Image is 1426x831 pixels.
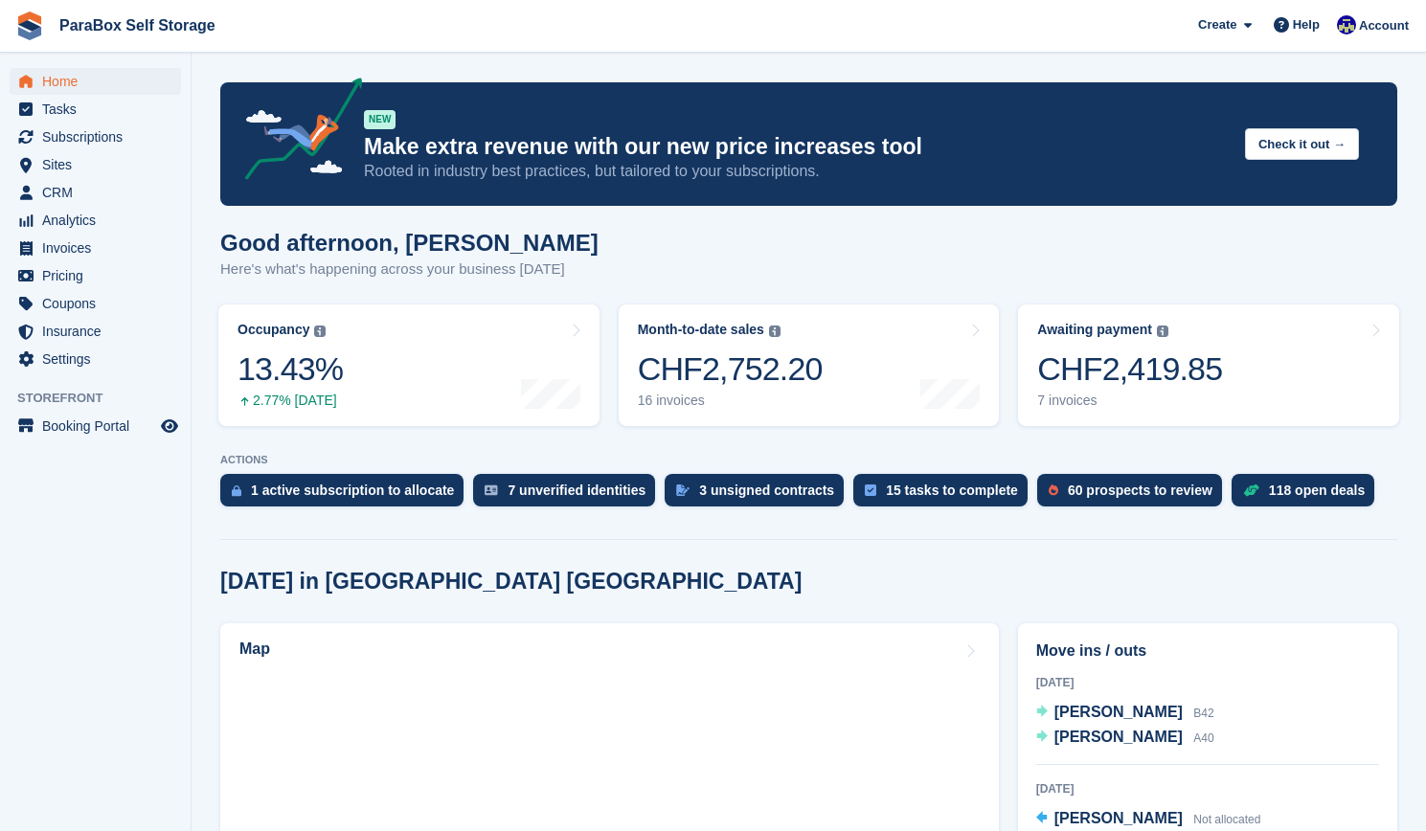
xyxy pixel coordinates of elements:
a: [PERSON_NAME] A40 [1036,726,1214,751]
div: CHF2,419.85 [1037,349,1222,389]
img: active_subscription_to_allocate_icon-d502201f5373d7db506a760aba3b589e785aa758c864c3986d89f69b8ff3... [232,484,241,497]
a: 60 prospects to review [1037,474,1232,516]
button: Check it out → [1245,128,1359,160]
div: NEW [364,110,396,129]
a: menu [10,346,181,372]
a: Occupancy 13.43% 2.77% [DATE] [218,304,600,426]
span: Home [42,68,157,95]
img: icon-info-grey-7440780725fd019a000dd9b08b2336e03edf1995a4989e88bcd33f0948082b44.svg [1157,326,1168,337]
p: Here's what's happening across your business [DATE] [220,258,599,281]
span: Analytics [42,207,157,234]
a: menu [10,96,181,123]
a: menu [10,413,181,439]
div: 60 prospects to review [1068,483,1212,498]
img: Gaspard Frey [1337,15,1356,34]
span: CRM [42,179,157,206]
span: Subscriptions [42,124,157,150]
a: menu [10,179,181,206]
div: 16 invoices [638,393,823,409]
img: contract_signature_icon-13c848040528278c33f63329250d36e43548de30e8caae1d1a13099fd9432cc5.svg [676,484,690,496]
span: [PERSON_NAME] [1054,704,1183,720]
div: 7 unverified identities [508,483,645,498]
span: B42 [1193,707,1213,720]
div: 13.43% [238,349,343,389]
span: Settings [42,346,157,372]
p: Make extra revenue with our new price increases tool [364,133,1230,161]
a: 15 tasks to complete [853,474,1037,516]
div: [DATE] [1036,674,1379,691]
a: 3 unsigned contracts [665,474,853,516]
span: Insurance [42,318,157,345]
a: 1 active subscription to allocate [220,474,473,516]
img: deal-1b604bf984904fb50ccaf53a9ad4b4a5d6e5aea283cecdc64d6e3604feb123c2.svg [1243,483,1259,497]
a: Awaiting payment CHF2,419.85 7 invoices [1018,304,1399,426]
div: CHF2,752.20 [638,349,823,389]
img: prospect-51fa495bee0391a8d652442698ab0144808aea92771e9ea1ae160a38d050c398.svg [1049,484,1058,496]
span: Help [1293,15,1320,34]
a: Preview store [158,415,181,438]
div: Awaiting payment [1037,322,1152,338]
a: menu [10,235,181,261]
span: Create [1198,15,1236,34]
img: price-adjustments-announcement-icon-8257ccfd72463d97f412b2fc003d46551f7dbcb40ab6d574587a9cd5c0d94... [229,78,363,187]
a: menu [10,262,181,289]
span: Tasks [42,96,157,123]
span: Invoices [42,235,157,261]
span: Not allocated [1193,813,1260,826]
span: Account [1359,16,1409,35]
a: Month-to-date sales CHF2,752.20 16 invoices [619,304,1000,426]
span: Coupons [42,290,157,317]
a: menu [10,151,181,178]
a: menu [10,290,181,317]
a: [PERSON_NAME] B42 [1036,701,1214,726]
span: Storefront [17,389,191,408]
a: menu [10,318,181,345]
div: 1 active subscription to allocate [251,483,454,498]
div: 3 unsigned contracts [699,483,834,498]
a: menu [10,68,181,95]
a: 7 unverified identities [473,474,665,516]
p: ACTIONS [220,454,1397,466]
h2: Map [239,640,270,658]
span: A40 [1193,731,1213,745]
span: Sites [42,151,157,178]
div: Occupancy [238,322,309,338]
div: 2.77% [DATE] [238,393,343,409]
span: [PERSON_NAME] [1054,729,1183,745]
img: icon-info-grey-7440780725fd019a000dd9b08b2336e03edf1995a4989e88bcd33f0948082b44.svg [769,326,781,337]
h2: [DATE] in [GEOGRAPHIC_DATA] [GEOGRAPHIC_DATA] [220,569,802,595]
img: stora-icon-8386f47178a22dfd0bd8f6a31ec36ba5ce8667c1dd55bd0f319d3a0aa187defe.svg [15,11,44,40]
img: icon-info-grey-7440780725fd019a000dd9b08b2336e03edf1995a4989e88bcd33f0948082b44.svg [314,326,326,337]
a: 118 open deals [1232,474,1384,516]
h1: Good afternoon, [PERSON_NAME] [220,230,599,256]
div: 7 invoices [1037,393,1222,409]
h2: Move ins / outs [1036,640,1379,663]
span: [PERSON_NAME] [1054,810,1183,826]
p: Rooted in industry best practices, but tailored to your subscriptions. [364,161,1230,182]
a: ParaBox Self Storage [52,10,223,41]
div: [DATE] [1036,780,1379,797]
div: 15 tasks to complete [886,483,1018,498]
span: Pricing [42,262,157,289]
img: verify_identity-adf6edd0f0f0b5bbfe63781bf79b02c33cf7c696d77639b501bdc392416b5a36.svg [485,484,498,496]
span: Booking Portal [42,413,157,439]
a: menu [10,207,181,234]
div: Month-to-date sales [638,322,764,338]
a: menu [10,124,181,150]
div: 118 open deals [1269,483,1365,498]
img: task-75834270c22a3079a89374b754ae025e5fb1db73e45f91037f5363f120a921f8.svg [865,484,876,496]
